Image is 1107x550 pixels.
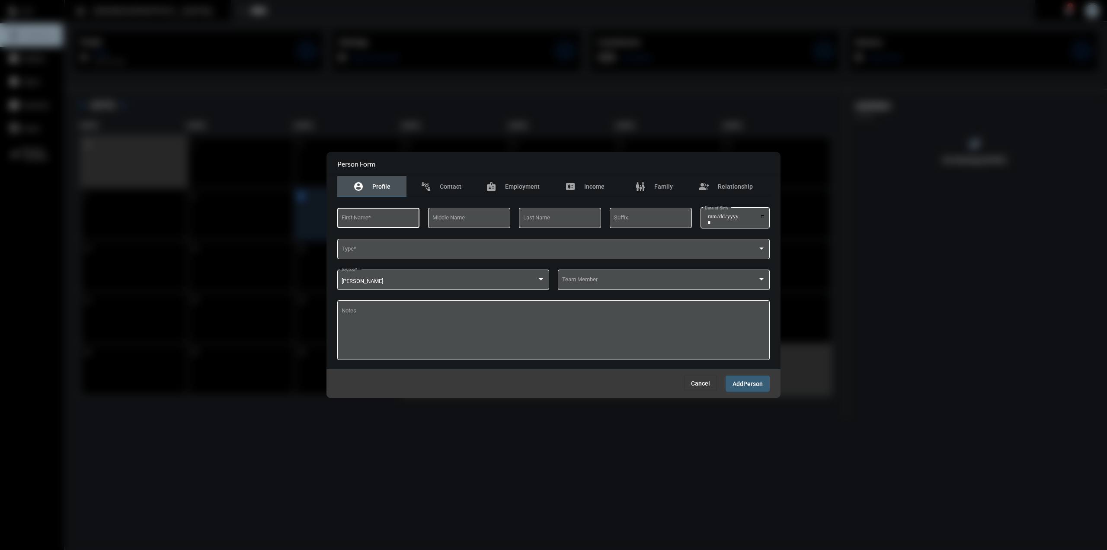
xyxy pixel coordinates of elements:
mat-icon: badge [486,181,496,192]
span: [PERSON_NAME] [342,278,383,284]
span: Person [743,380,763,387]
span: Contact [440,183,461,190]
span: Employment [505,183,540,190]
button: Cancel [684,376,717,391]
span: Relationship [718,183,753,190]
span: Profile [372,183,390,190]
mat-icon: account_circle [353,181,364,192]
mat-icon: connect_without_contact [421,181,431,192]
span: Add [733,380,743,387]
mat-icon: family_restroom [635,181,646,192]
span: Income [584,183,605,190]
span: Family [654,183,673,190]
span: Cancel [691,380,710,387]
h2: Person Form [337,160,375,168]
button: AddPerson [726,376,770,392]
mat-icon: price_change [565,181,576,192]
mat-icon: group_add [699,181,709,192]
